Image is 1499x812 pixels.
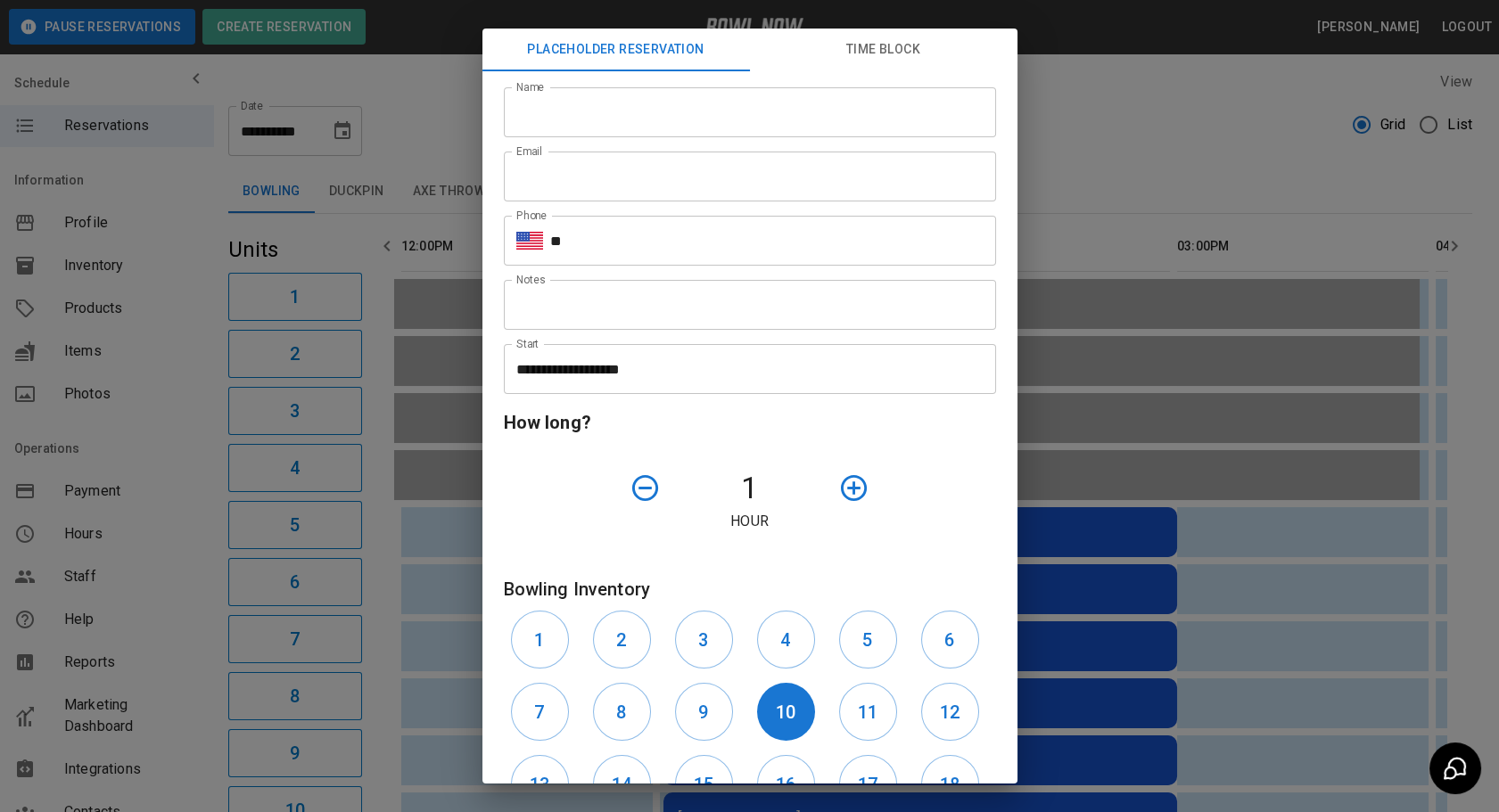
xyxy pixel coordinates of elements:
button: 2 [593,611,651,668]
h6: 9 [698,698,708,726]
h6: 5 [862,626,872,654]
h6: 6 [944,626,954,654]
h6: 2 [616,626,626,654]
h6: 10 [776,698,795,726]
button: 10 [757,683,815,741]
h6: 14 [612,770,631,799]
h6: 16 [776,770,795,799]
button: 12 [921,683,979,741]
button: Placeholder Reservation [482,29,750,71]
button: 4 [757,611,815,668]
button: 8 [593,683,651,741]
h4: 1 [668,470,832,507]
h6: 7 [534,698,544,726]
h6: How long? [504,408,996,437]
h6: 4 [780,626,790,654]
input: Choose date, selected date is Aug 10, 2025 [504,344,984,394]
h6: Bowling Inventory [504,575,996,603]
button: 5 [839,611,897,668]
h6: 1 [534,626,544,654]
button: Select country [516,227,543,254]
button: 11 [839,683,897,741]
button: 6 [921,611,979,668]
label: Phone [516,208,547,223]
h6: 12 [940,698,960,726]
label: Start [516,336,539,351]
button: 1 [511,611,569,668]
button: 7 [511,683,569,741]
button: Time Block [750,29,1017,71]
h6: 3 [698,626,708,654]
button: 3 [675,611,733,668]
h6: 15 [694,770,713,799]
button: 9 [675,683,733,741]
h6: 8 [616,698,626,726]
h6: 13 [530,770,549,799]
h6: 11 [858,698,877,726]
h6: 17 [858,770,877,799]
h6: 18 [940,770,960,799]
p: Hour [504,511,996,532]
